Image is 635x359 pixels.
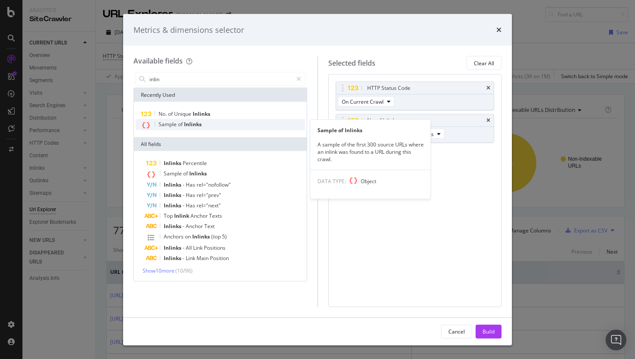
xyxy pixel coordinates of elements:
[467,56,502,70] button: Clear All
[186,222,204,230] span: Anchor
[164,181,183,188] span: Inlinks
[336,114,495,143] div: No. of InlinkstimesOn Current CrawlUnique Inlinks
[185,233,192,240] span: on
[342,98,384,105] span: On Current Crawl
[606,330,626,350] div: Open Intercom Messenger
[476,324,502,338] button: Build
[164,159,183,167] span: Inlinks
[189,170,207,177] span: Inlinks
[336,82,495,111] div: HTTP Status CodetimesOn Current Crawl
[183,159,207,167] span: Percentile
[474,59,494,67] div: Clear All
[159,110,168,118] span: No.
[123,14,512,345] div: modal
[328,58,375,68] div: Selected fields
[164,191,183,199] span: Inlinks
[483,327,495,335] div: Build
[211,233,222,240] span: (top
[448,327,465,335] div: Cancel
[174,110,193,118] span: Unique
[197,191,221,199] span: rel="prev"
[367,84,410,92] div: HTTP Status Code
[183,191,186,199] span: -
[186,191,197,199] span: Has
[210,254,229,262] span: Position
[186,181,197,188] span: Has
[149,73,292,86] input: Search by field name
[441,324,472,338] button: Cancel
[496,24,502,35] div: times
[186,202,197,209] span: Has
[317,178,346,185] span: DATA TYPE:
[204,222,215,230] span: Text
[338,96,394,107] button: On Current Crawl
[197,254,210,262] span: Main
[486,86,490,91] div: times
[193,244,204,251] span: Link
[486,118,490,123] div: times
[184,121,202,128] span: Inlinks
[164,212,174,219] span: Top
[164,254,183,262] span: Inlinks
[209,212,222,219] span: Texts
[164,170,183,177] span: Sample
[367,116,398,125] div: No. of Inlinks
[186,244,193,251] span: All
[164,222,183,230] span: Inlinks
[183,222,186,230] span: -
[183,254,186,262] span: -
[204,244,225,251] span: Positions
[164,202,183,209] span: Inlinks
[183,170,189,177] span: of
[164,244,183,251] span: Inlinks
[134,137,307,151] div: All fields
[197,181,231,188] span: rel="nofollow"
[186,254,197,262] span: Link
[164,233,185,240] span: Anchors
[178,121,184,128] span: of
[361,178,376,185] span: Object
[174,212,190,219] span: Inlink
[143,267,175,274] span: Show 10 more
[183,202,186,209] span: -
[133,56,183,66] div: Available fields
[183,244,186,251] span: -
[183,181,186,188] span: -
[159,121,178,128] span: Sample
[133,24,244,35] div: Metrics & dimensions selector
[197,202,221,209] span: rel="next"
[168,110,174,118] span: of
[311,127,431,134] div: Sample of Inlinks
[190,212,209,219] span: Anchor
[192,233,211,240] span: Inlinks
[193,110,210,118] span: Inlinks
[222,233,227,240] span: 5)
[134,88,307,102] div: Recently Used
[175,267,193,274] span: ( 10 / 96 )
[311,141,431,163] div: A sample of the first 300 source URLs where an inlink was found to a URL during this crawl.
